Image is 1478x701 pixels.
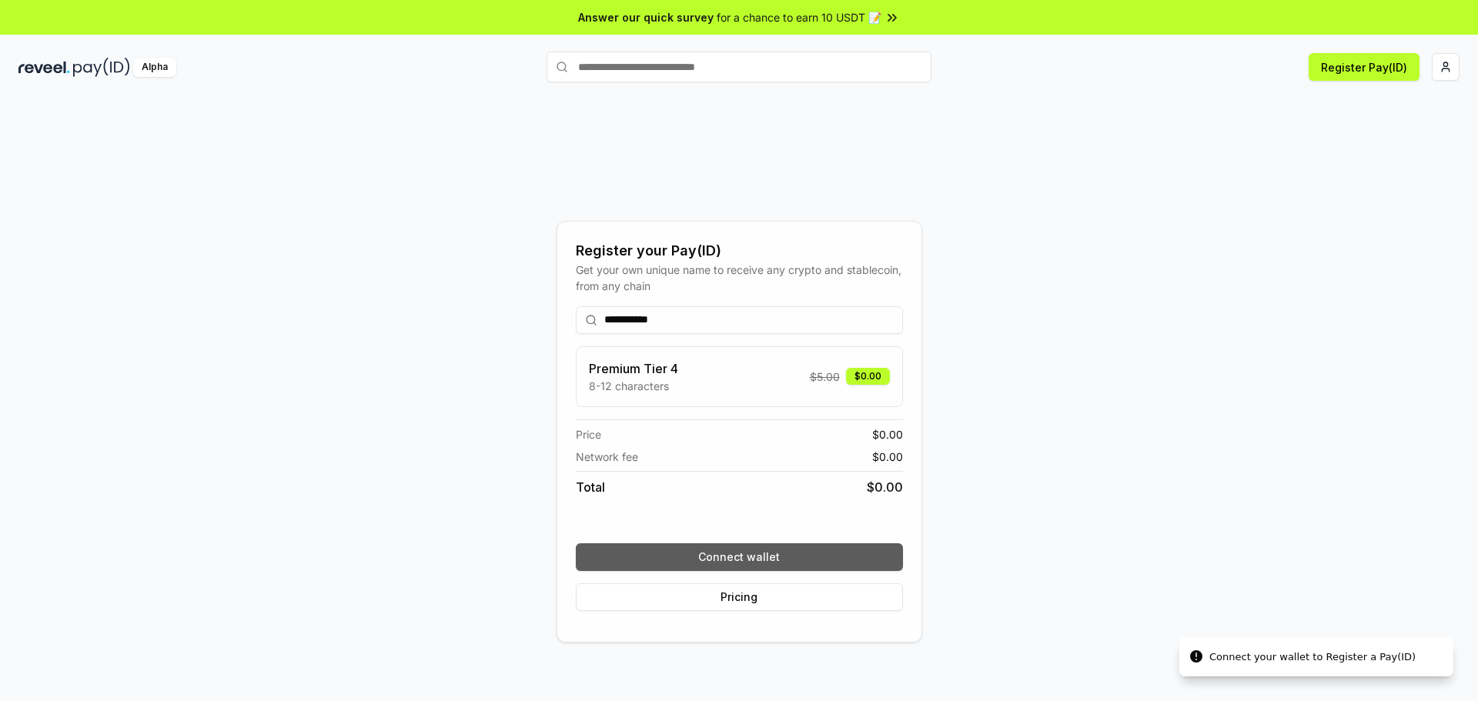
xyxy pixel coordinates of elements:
img: reveel_dark [18,58,70,77]
button: Pricing [576,583,903,611]
button: Connect wallet [576,543,903,571]
span: $ 0.00 [872,426,903,442]
div: Alpha [133,58,176,77]
p: 8-12 characters [589,378,678,394]
span: $ 0.00 [867,478,903,496]
span: $ 5.00 [810,369,840,385]
span: Total [576,478,605,496]
div: $0.00 [846,368,890,385]
h3: Premium Tier 4 [589,359,678,378]
div: Connect your wallet to Register a Pay(ID) [1209,649,1416,665]
div: Get your own unique name to receive any crypto and stablecoin, from any chain [576,262,903,294]
button: Register Pay(ID) [1309,53,1419,81]
span: for a chance to earn 10 USDT 📝 [717,9,881,25]
span: Price [576,426,601,442]
span: Network fee [576,449,638,465]
span: Answer our quick survey [578,9,714,25]
span: $ 0.00 [872,449,903,465]
img: pay_id [73,58,130,77]
div: Register your Pay(ID) [576,240,903,262]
